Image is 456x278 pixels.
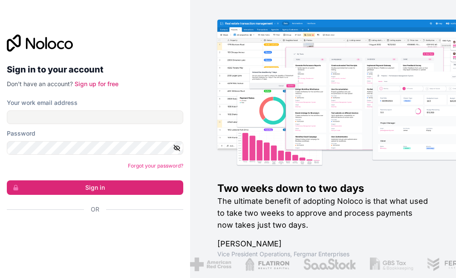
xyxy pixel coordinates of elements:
label: Password [7,129,35,138]
h1: [PERSON_NAME] [217,238,429,250]
h1: Vice President Operations , Fergmar Enterprises [217,250,429,258]
input: Password [7,141,183,155]
button: Sign in [7,180,183,195]
img: /assets/gbstax-C-GtDUiK.png [370,258,413,271]
a: Forgot your password? [128,162,183,169]
label: Your work email address [7,98,78,107]
h1: Two weeks down to two days [217,182,429,195]
img: /assets/flatiron-C8eUkumj.png [245,258,289,271]
span: Don't have an account? [7,80,73,87]
h2: The ultimate benefit of adopting Noloco is that what used to take two weeks to approve and proces... [217,195,429,231]
img: /assets/saastock-C6Zbiodz.png [303,258,357,271]
span: Or [91,205,99,214]
input: Email address [7,110,183,124]
a: Sign up for free [75,80,118,87]
iframe: Sign in with Google Button [3,223,182,242]
img: /assets/american-red-cross-BAupjrZR.png [190,258,231,271]
h2: Sign in to your account [7,62,183,77]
